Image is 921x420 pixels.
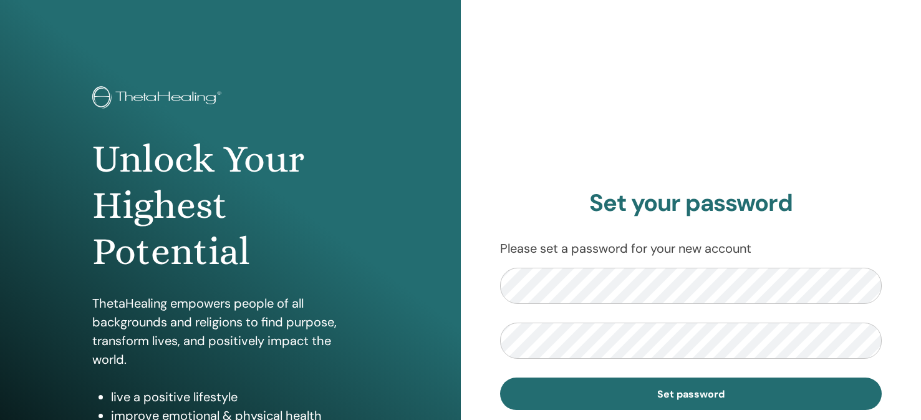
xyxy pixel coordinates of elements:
h2: Set your password [500,189,882,218]
p: Please set a password for your new account [500,239,882,258]
button: Set password [500,378,882,410]
p: ThetaHealing empowers people of all backgrounds and religions to find purpose, transform lives, a... [92,294,368,369]
span: Set password [657,388,725,401]
li: live a positive lifestyle [111,388,368,406]
h1: Unlock Your Highest Potential [92,136,368,275]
